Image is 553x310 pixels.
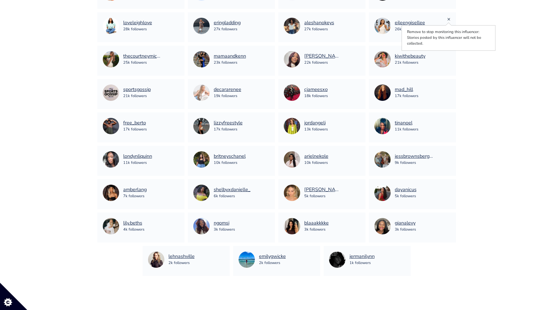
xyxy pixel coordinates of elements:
a: aleshanokeys [304,19,334,27]
a: blaaakkkke [304,219,329,227]
div: 1k followers [349,260,375,266]
img: 8632431.jpg [103,218,119,234]
div: 22k followers [304,60,342,66]
img: 33537686.jpg [193,185,210,201]
img: 426019596.jpg [103,151,119,168]
div: tinanoel [395,119,418,127]
div: kiwithebeauty [395,52,425,60]
div: 18k followers [304,93,328,99]
div: 25k followers [123,60,161,66]
div: 27k followers [214,27,241,32]
div: 21k followers [395,60,425,66]
div: 13k followers [304,127,328,133]
a: dayanicus [395,186,417,193]
a: lehnashville [168,253,195,260]
a: free_berto [123,119,147,127]
img: 20894498.jpg [193,218,210,234]
img: 461987720.jpg [284,84,300,101]
div: 19k followers [214,93,241,99]
img: 1018660.jpg [374,185,391,201]
div: 4k followers [123,227,144,233]
div: 10k followers [214,160,246,166]
div: 10k followers [304,160,328,166]
div: decararenee [214,86,241,93]
a: gianalevy [395,219,416,227]
div: 28k followers [123,27,152,32]
div: 7k followers [123,193,147,199]
img: 8278412.jpg [284,118,300,134]
a: mad_hill [395,86,418,93]
div: 17k followers [214,127,243,133]
a: jordangeli [304,119,328,127]
a: × [447,15,451,23]
div: 5k followers [395,193,417,199]
img: 3264990213.jpg [329,251,345,268]
img: 57435204733.jpg [193,51,210,67]
div: 3k followers [395,227,416,233]
a: cjameesxo [304,86,328,93]
a: eileengisellee [395,19,425,27]
img: 14456626.jpg [284,218,300,234]
img: 27202001.jpg [193,151,210,168]
a: amberlang [123,186,147,193]
a: loveleighlove [123,19,152,27]
div: 26k followers [395,27,425,32]
img: 6495386075.jpg [193,84,210,101]
a: eringladding [214,19,241,27]
div: lizzyfreestyle [214,119,243,127]
div: emilygwicke [259,253,286,260]
a: [PERSON_NAME] [304,52,342,60]
img: 188566874.jpg [284,151,300,168]
div: 2k followers [168,260,195,266]
a: ngomsi [214,219,235,227]
div: Remove to stop monitoring this influencer: Stories posted by this influencer will not be collected. [403,27,494,49]
img: 19539738.jpg [374,18,391,34]
div: 5k followers [304,193,342,199]
div: 27k followers [304,27,334,32]
img: 67158055071.jpg [103,84,119,101]
img: 182353082.jpg [193,118,210,134]
a: shelbyxdanielle_ [214,186,250,193]
div: 3k followers [214,227,235,233]
a: jessbrownsberger [395,153,433,160]
img: 217411156.jpg [148,251,164,268]
img: 32890444.jpg [284,18,300,34]
img: 43230788.jpg [374,118,391,134]
img: 18493538.jpg [374,151,391,168]
img: 51363228.jpg [103,185,119,201]
a: sportsgossip [123,86,151,93]
img: 18273103.jpg [103,51,119,67]
div: 11k followers [123,160,152,166]
div: 17k followers [395,93,418,99]
img: 274499284.jpg [374,218,391,234]
img: 7282957.jpg [239,251,255,268]
a: [PERSON_NAME] [304,186,342,193]
img: 1917973.jpg [374,84,391,101]
img: 143929567.jpg [193,18,210,34]
div: 11k followers [395,127,418,133]
a: jermanilynn [349,253,375,260]
a: thecourtneymichelle [123,52,161,60]
a: lily.beths [123,219,144,227]
div: 9k followers [395,160,433,166]
a: londynliquinn [123,153,152,160]
a: arielnekole [304,153,328,160]
div: mamaandkenn [214,52,246,60]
